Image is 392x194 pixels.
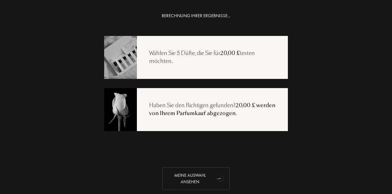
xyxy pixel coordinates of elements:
img: recoload1.png [104,35,137,79]
div: animation [215,172,227,184]
div: Wählen Sie 5 Düfte, die Sie für testen möchten. [137,49,288,65]
span: 20,00 £ [220,49,240,57]
img: recoload3.png [104,87,137,131]
div: Meine Auswahl ansehen [162,167,230,190]
span: 20,00 £ werden von Ihrem Parfumkauf abgezogen [149,102,275,117]
div: Haben Sie den Richtigen gefunden? . [137,102,288,117]
div: BERECHNUNG IHRER ERGEBNISSE... [162,12,230,19]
